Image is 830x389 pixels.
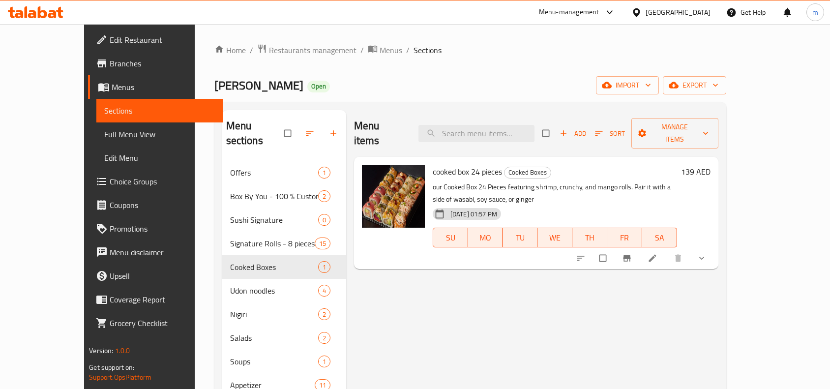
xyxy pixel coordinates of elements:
[110,223,215,235] span: Promotions
[607,228,642,247] button: FR
[318,285,330,297] div: items
[230,238,315,249] div: Signature Rolls - 8 pieces
[318,190,330,202] div: items
[222,161,346,184] div: Offers1
[663,76,726,94] button: export
[570,247,593,269] button: sort-choices
[222,279,346,302] div: Udon noodles4
[222,232,346,255] div: Signature Rolls - 8 pieces15
[257,44,356,57] a: Restaurants management
[307,82,330,90] span: Open
[104,105,215,117] span: Sections
[319,215,330,225] span: 0
[230,190,318,202] span: Box By You - 100 % Customizable Box
[315,239,330,248] span: 15
[596,76,659,94] button: import
[504,167,551,179] div: Cooked Boxes
[318,214,330,226] div: items
[593,126,627,141] button: Sort
[506,231,534,245] span: TU
[648,253,659,263] a: Edit menu item
[230,285,318,297] div: Udon noodles
[319,263,330,272] span: 1
[433,228,468,247] button: SU
[214,44,726,57] nav: breadcrumb
[96,122,223,146] a: Full Menu View
[230,308,318,320] span: Nigiri
[88,288,223,311] a: Coverage Report
[88,193,223,217] a: Coupons
[278,124,299,143] span: Select all sections
[222,184,346,208] div: Box By You - 100 % Customizable Box2
[315,238,330,249] div: items
[368,44,402,57] a: Menus
[88,311,223,335] a: Grocery Checklist
[226,119,284,148] h2: Menu sections
[230,261,318,273] span: Cooked Boxes
[269,44,356,56] span: Restaurants management
[104,128,215,140] span: Full Menu View
[319,168,330,178] span: 1
[380,44,402,56] span: Menus
[104,152,215,164] span: Edit Menu
[319,333,330,343] span: 2
[593,249,614,268] span: Select to update
[89,344,113,357] span: Version:
[230,214,318,226] div: Sushi Signature
[230,356,318,367] span: Soups
[646,231,673,245] span: SA
[437,231,464,245] span: SU
[503,228,537,247] button: TU
[230,167,318,179] span: Offers
[541,231,568,245] span: WE
[572,228,607,247] button: TH
[250,44,253,56] li: /
[812,7,818,18] span: m
[222,208,346,232] div: Sushi Signature0
[230,332,318,344] span: Salads
[214,44,246,56] a: Home
[88,240,223,264] a: Menu disclaimer
[406,44,410,56] li: /
[214,74,303,96] span: [PERSON_NAME]
[110,58,215,69] span: Branches
[319,192,330,201] span: 2
[433,164,502,179] span: cooked box 24 pieces
[96,146,223,170] a: Edit Menu
[318,261,330,273] div: items
[414,44,442,56] span: Sections
[110,176,215,187] span: Choice Groups
[360,44,364,56] li: /
[319,310,330,319] span: 2
[88,75,223,99] a: Menus
[96,99,223,122] a: Sections
[362,165,425,228] img: cooked box 24 pieces
[576,231,603,245] span: TH
[110,34,215,46] span: Edit Restaurant
[697,253,707,263] svg: Show Choices
[307,81,330,92] div: Open
[616,247,640,269] button: Branch-specific-item
[536,124,557,143] span: Select section
[667,247,691,269] button: delete
[589,126,631,141] span: Sort items
[110,294,215,305] span: Coverage Report
[646,7,711,18] div: [GEOGRAPHIC_DATA]
[323,122,346,144] button: Add section
[222,326,346,350] div: Salads2
[318,332,330,344] div: items
[318,308,330,320] div: items
[88,217,223,240] a: Promotions
[631,118,718,149] button: Manage items
[319,286,330,296] span: 4
[110,199,215,211] span: Coupons
[560,128,586,139] span: Add
[222,350,346,373] div: Soups1
[537,228,572,247] button: WE
[88,28,223,52] a: Edit Restaurant
[681,165,711,179] h6: 139 AED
